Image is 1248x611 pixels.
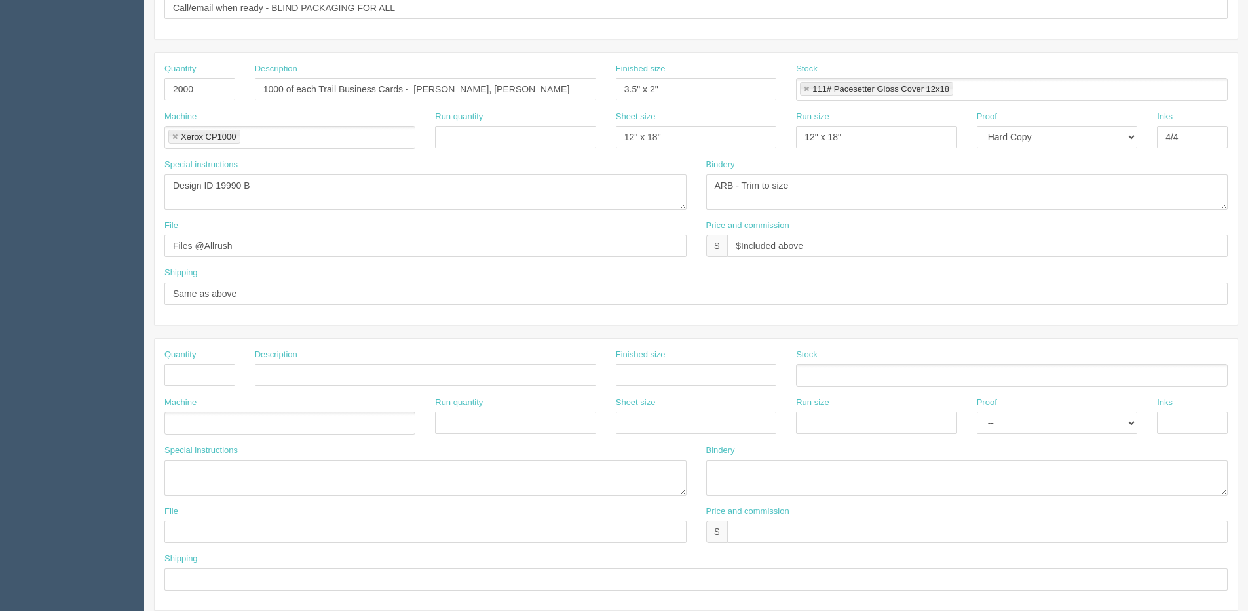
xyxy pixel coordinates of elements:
label: Run quantity [435,111,483,123]
label: Stock [796,349,818,361]
label: Finished size [616,349,666,361]
label: Quantity [164,349,196,361]
textarea: ARB - Trim to size [706,174,1228,210]
label: File [164,220,178,232]
label: Run size [796,397,829,409]
label: Price and commission [706,505,789,518]
label: Shipping [164,267,198,279]
label: Description [255,349,297,361]
label: Proof [977,397,997,409]
label: Inks [1157,397,1173,409]
div: $ [706,521,728,543]
label: Shipping [164,553,198,565]
label: Quantity [164,63,196,75]
label: Inks [1157,111,1173,123]
label: File [164,505,178,518]
label: Run quantity [435,397,483,409]
div: $ [706,235,728,257]
label: Special instructions [164,444,238,457]
label: Finished size [616,63,666,75]
div: Xerox CP1000 [181,132,236,141]
label: Machine [164,111,197,123]
label: Bindery [706,159,735,171]
label: Price and commission [706,220,789,232]
label: Sheet size [616,111,656,123]
label: Special instructions [164,159,238,171]
label: Stock [796,63,818,75]
label: Machine [164,397,197,409]
textarea: Design ID 19990 B [164,174,687,210]
label: Sheet size [616,397,656,409]
label: Proof [977,111,997,123]
label: Bindery [706,444,735,457]
label: Description [255,63,297,75]
label: Run size [796,111,829,123]
div: 111# Pacesetter Gloss Cover 12x18 [812,85,949,93]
